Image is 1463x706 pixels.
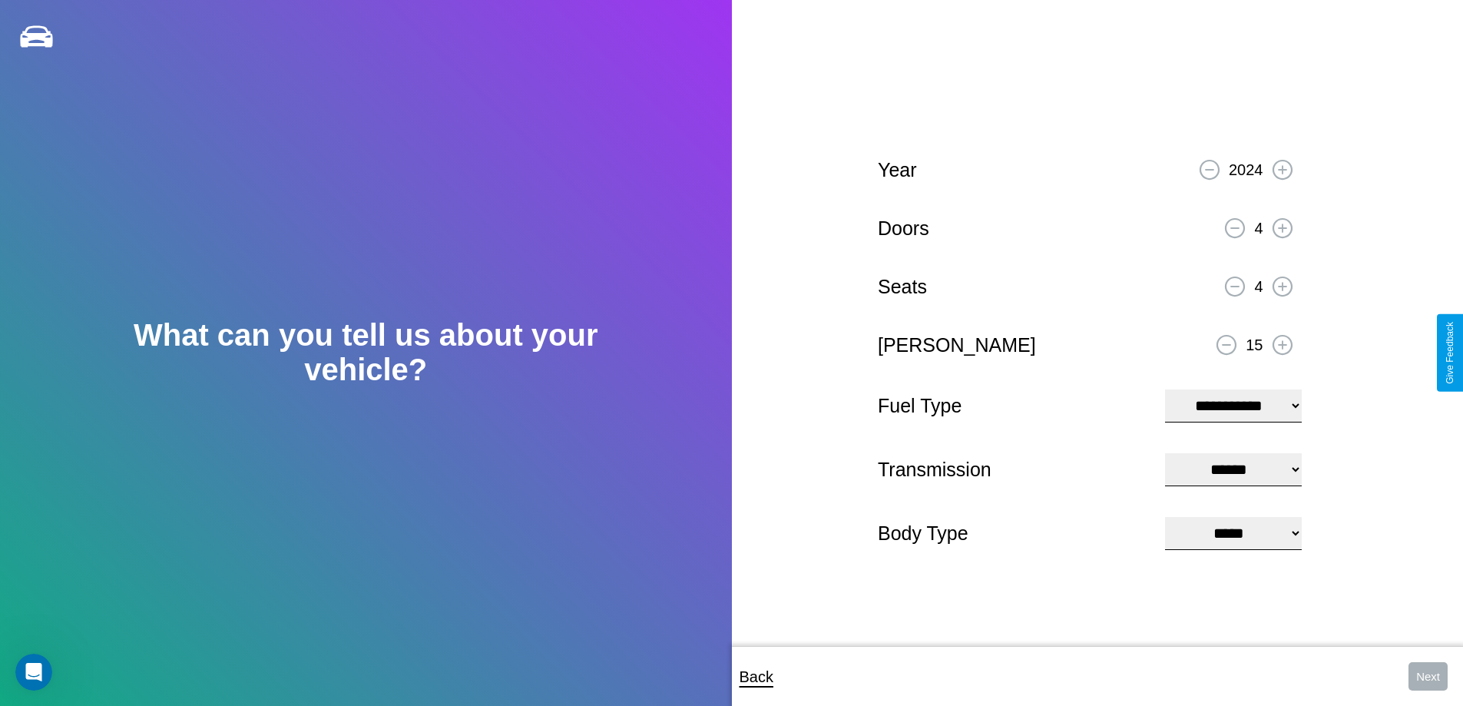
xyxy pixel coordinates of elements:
p: Transmission [878,452,1150,487]
p: 4 [1254,214,1263,242]
p: Back [740,663,773,691]
p: 2024 [1229,156,1263,184]
p: Doors [878,211,929,246]
button: Next [1408,662,1448,691]
p: Seats [878,270,927,304]
p: Body Type [878,516,1150,551]
h2: What can you tell us about your vehicle? [73,318,658,387]
p: 15 [1246,331,1263,359]
p: [PERSON_NAME] [878,328,1036,363]
p: Fuel Type [878,389,1150,423]
p: 4 [1254,273,1263,300]
iframe: Intercom live chat [15,654,52,691]
p: Year [878,153,917,187]
div: Give Feedback [1445,322,1455,384]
